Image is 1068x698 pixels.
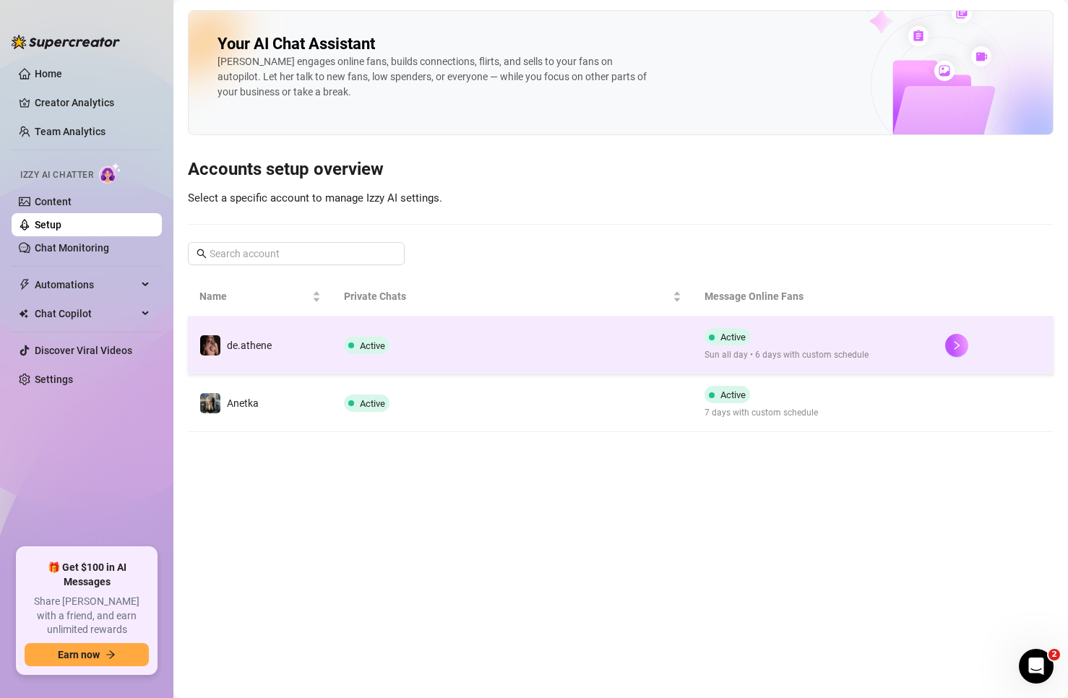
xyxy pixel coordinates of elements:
span: Active [720,332,746,342]
span: 🎁 Get $100 in AI Messages [25,561,149,589]
a: Chat Monitoring [35,242,109,254]
a: Home [35,68,62,79]
a: Discover Viral Videos [35,345,132,356]
img: logo-BBDzfeDw.svg [12,35,120,49]
span: Active [720,389,746,400]
button: right [945,334,968,357]
img: de.athene [200,335,220,356]
iframe: Intercom live chat [1019,649,1054,684]
img: Chat Copilot [19,309,28,319]
h3: Accounts setup overview [188,158,1054,181]
span: right [952,340,962,350]
span: Izzy AI Chatter [20,168,93,182]
img: AI Chatter [99,163,121,184]
div: [PERSON_NAME] engages online fans, builds connections, flirts, and sells to your fans on autopilo... [218,54,651,100]
a: Content [35,196,72,207]
th: Private Chats [332,277,693,316]
span: Anetka [227,397,259,409]
a: Setup [35,219,61,230]
span: 7 days with custom schedule [705,406,818,420]
span: Active [360,340,385,351]
span: Automations [35,273,137,296]
span: Share [PERSON_NAME] with a friend, and earn unlimited rewards [25,595,149,637]
span: 2 [1048,649,1060,660]
span: arrow-right [105,650,116,660]
th: Name [188,277,332,316]
a: Team Analytics [35,126,105,137]
button: Earn nowarrow-right [25,643,149,666]
span: Private Chats [344,288,670,304]
input: Search account [210,246,384,262]
span: Active [360,398,385,409]
span: Earn now [58,649,100,660]
h2: Your AI Chat Assistant [218,34,375,54]
span: Sun all day • 6 days with custom schedule [705,348,869,362]
span: de.athene [227,340,272,351]
span: Chat Copilot [35,302,137,325]
th: Message Online Fans [693,277,934,316]
img: Anetka [200,393,220,413]
span: search [197,249,207,259]
span: thunderbolt [19,279,30,290]
span: Select a specific account to manage Izzy AI settings. [188,191,442,204]
a: Creator Analytics [35,91,150,114]
span: Name [199,288,309,304]
a: Settings [35,374,73,385]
